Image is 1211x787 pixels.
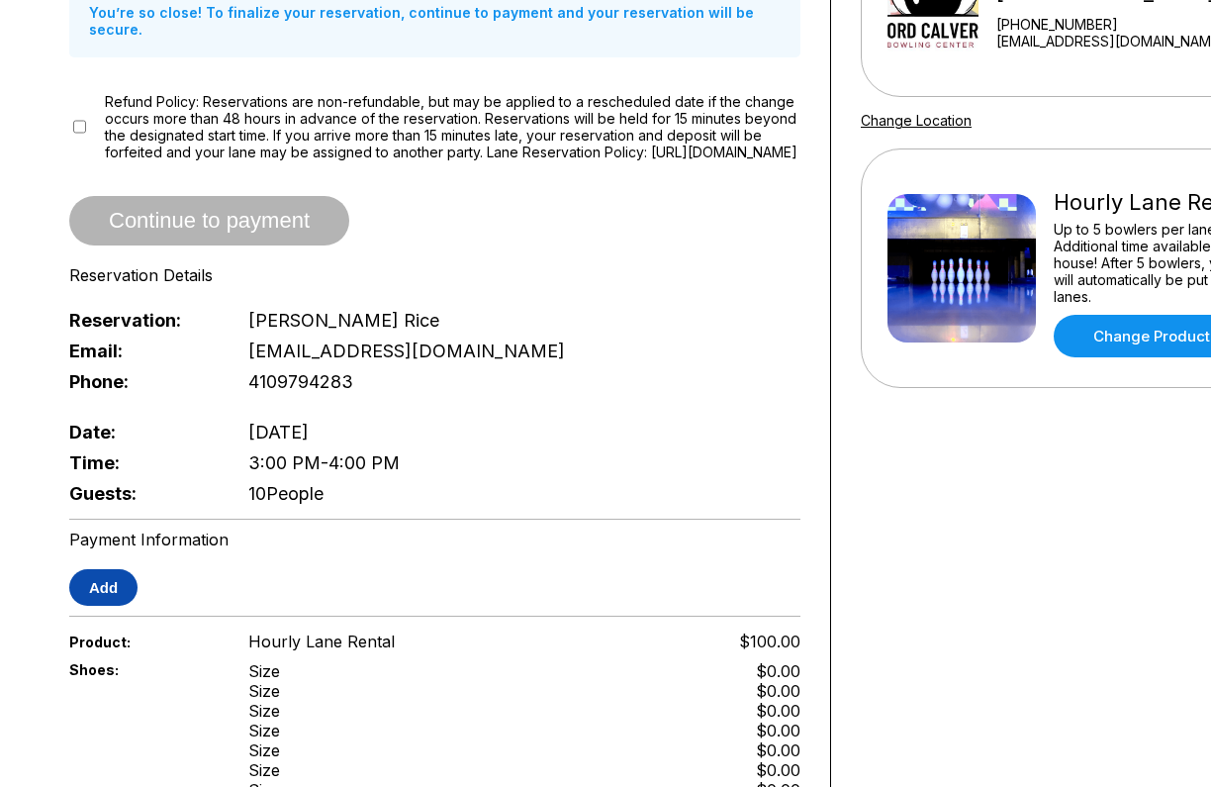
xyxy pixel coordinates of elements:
span: Date: [69,422,216,443]
span: 3:00 PM - 4:00 PM [248,452,400,473]
span: Hourly Lane Rental [248,632,395,651]
button: Add [69,569,138,606]
div: Size [248,760,280,780]
img: Hourly Lane Rental [887,194,1036,343]
div: $0.00 [756,740,800,760]
div: Size [248,681,280,701]
div: $0.00 [756,681,800,701]
span: Email: [69,341,216,361]
a: Change Location [861,112,972,129]
div: Size [248,701,280,721]
span: Refund Policy: Reservations are non-refundable, but may be applied to a rescheduled date if the c... [105,93,800,160]
span: Reservation: [69,310,216,331]
span: Guests: [69,483,216,504]
span: [DATE] [248,422,309,443]
span: $100.00 [739,632,800,651]
span: 4109794283 [248,371,353,392]
span: Phone: [69,371,216,392]
span: Time: [69,452,216,473]
div: $0.00 [756,661,800,681]
div: $0.00 [756,721,800,740]
div: Size [248,661,280,681]
div: Reservation Details [69,265,800,285]
div: Size [248,740,280,760]
div: $0.00 [756,760,800,780]
div: Size [248,721,280,740]
span: [EMAIL_ADDRESS][DOMAIN_NAME] [248,341,565,361]
div: Payment Information [69,530,800,549]
div: $0.00 [756,701,800,721]
span: 10 People [248,483,324,504]
span: [PERSON_NAME] Rice [248,310,439,331]
span: Shoes: [69,661,216,678]
span: Product: [69,634,216,650]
